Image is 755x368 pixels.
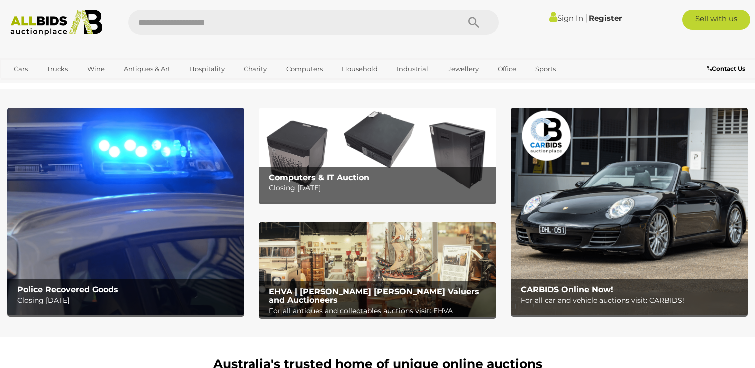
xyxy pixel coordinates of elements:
[183,61,231,77] a: Hospitality
[335,61,384,77] a: Household
[7,108,244,315] a: Police Recovered Goods Police Recovered Goods Closing [DATE]
[585,12,587,23] span: |
[707,63,748,74] a: Contact Us
[259,222,496,317] img: EHVA | Evans Hastings Valuers and Auctioneers
[682,10,750,30] a: Sell with us
[449,10,499,35] button: Search
[521,285,613,294] b: CARBIDS Online Now!
[259,108,496,202] a: Computers & IT Auction Computers & IT Auction Closing [DATE]
[259,108,496,202] img: Computers & IT Auction
[390,61,435,77] a: Industrial
[17,294,239,307] p: Closing [DATE]
[269,305,491,317] p: For all antiques and collectables auctions visit: EHVA
[521,294,743,307] p: For all car and vehicle auctions visit: CARBIDS!
[529,61,562,77] a: Sports
[117,61,177,77] a: Antiques & Art
[269,182,491,194] p: Closing [DATE]
[81,61,111,77] a: Wine
[549,13,583,23] a: Sign In
[511,108,748,315] a: CARBIDS Online Now! CARBIDS Online Now! For all car and vehicle auctions visit: CARBIDS!
[280,61,329,77] a: Computers
[441,61,485,77] a: Jewellery
[237,61,273,77] a: Charity
[269,287,479,305] b: EHVA | [PERSON_NAME] [PERSON_NAME] Valuers and Auctioneers
[17,285,118,294] b: Police Recovered Goods
[7,108,244,315] img: Police Recovered Goods
[589,13,622,23] a: Register
[269,173,369,182] b: Computers & IT Auction
[7,77,91,94] a: [GEOGRAPHIC_DATA]
[491,61,523,77] a: Office
[707,65,745,72] b: Contact Us
[7,61,34,77] a: Cars
[259,222,496,317] a: EHVA | Evans Hastings Valuers and Auctioneers EHVA | [PERSON_NAME] [PERSON_NAME] Valuers and Auct...
[511,108,748,315] img: CARBIDS Online Now!
[5,10,107,36] img: Allbids.com.au
[40,61,74,77] a: Trucks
